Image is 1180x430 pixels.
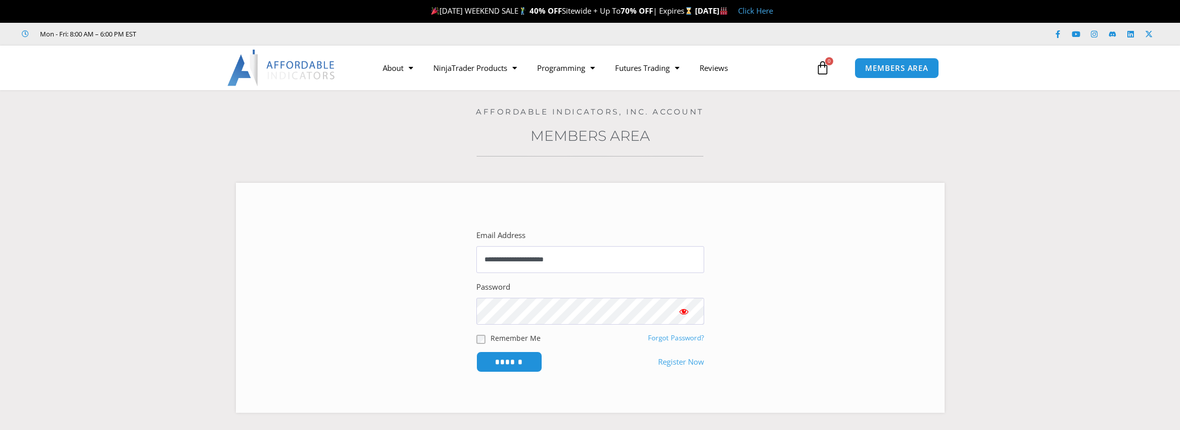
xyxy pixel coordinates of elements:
a: About [373,56,423,80]
a: NinjaTrader Products [423,56,527,80]
strong: 70% OFF [621,6,653,16]
a: Register Now [658,355,704,369]
span: Mon - Fri: 8:00 AM – 6:00 PM EST [37,28,136,40]
a: Futures Trading [605,56,689,80]
label: Remember Me [491,333,541,343]
a: 0 [800,53,845,83]
a: Forgot Password? [648,333,704,342]
label: Password [476,280,510,294]
iframe: Customer reviews powered by Trustpilot [150,29,302,39]
img: 🎉 [431,7,439,15]
a: Members Area [531,127,650,144]
a: Click Here [738,6,773,16]
strong: 40% OFF [530,6,562,16]
a: Programming [527,56,605,80]
label: Email Address [476,228,525,243]
a: MEMBERS AREA [855,58,939,79]
a: Affordable Indicators, Inc. Account [476,107,704,116]
img: 🏭 [720,7,727,15]
span: MEMBERS AREA [865,64,928,72]
a: Reviews [689,56,738,80]
img: 🏌️‍♂️ [519,7,526,15]
img: LogoAI | Affordable Indicators – NinjaTrader [227,50,336,86]
button: Show password [664,298,704,325]
nav: Menu [373,56,813,80]
img: ⌛ [685,7,693,15]
span: 0 [825,57,833,65]
span: [DATE] WEEKEND SALE Sitewide + Up To | Expires [429,6,695,16]
strong: [DATE] [695,6,728,16]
